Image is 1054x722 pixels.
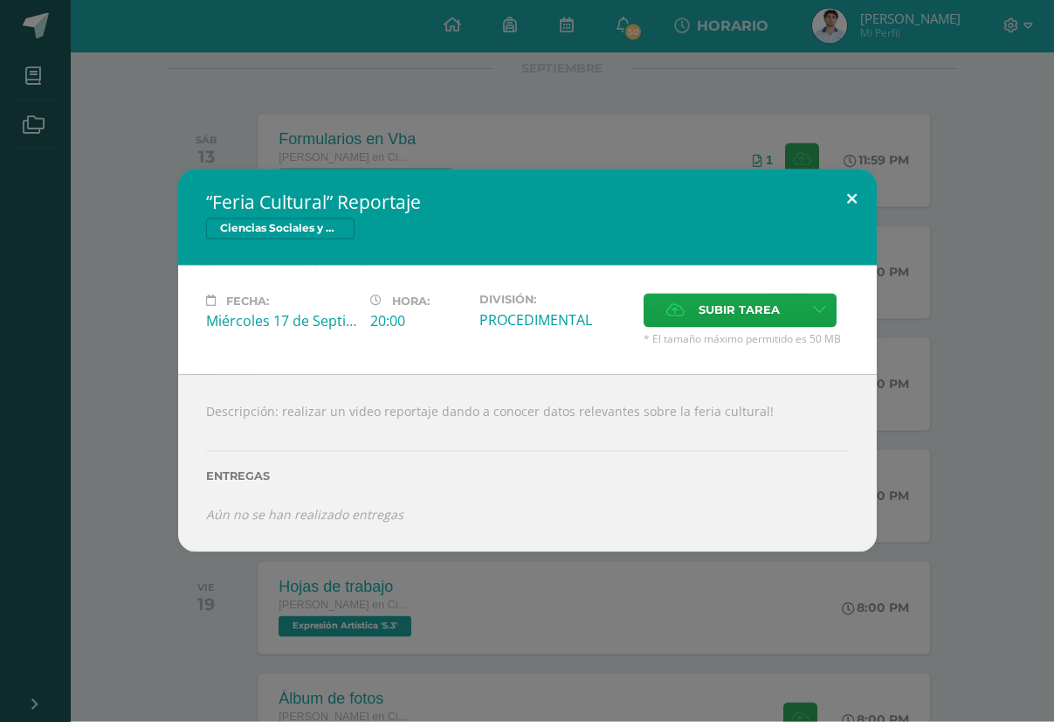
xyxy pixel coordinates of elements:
[206,470,849,483] label: Entregas
[206,219,355,240] span: Ciencias Sociales y Formación Ciudadana 5
[206,191,849,215] h2: “Feria Cultural” Reportaje
[206,507,403,524] i: Aún no se han realizado entregas
[206,312,356,331] div: Miércoles 17 de Septiembre
[178,375,877,552] div: Descripción: realizar un video reportaje dando a conocer datos relevantes sobre la feria cultural!
[644,332,849,347] span: * El tamaño máximo permitido es 50 MB
[392,295,430,308] span: Hora:
[226,295,269,308] span: Fecha:
[699,295,780,327] span: Subir tarea
[479,311,630,330] div: PROCEDIMENTAL
[827,170,877,229] button: Close (Esc)
[370,312,465,331] div: 20:00
[479,294,630,307] label: División:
